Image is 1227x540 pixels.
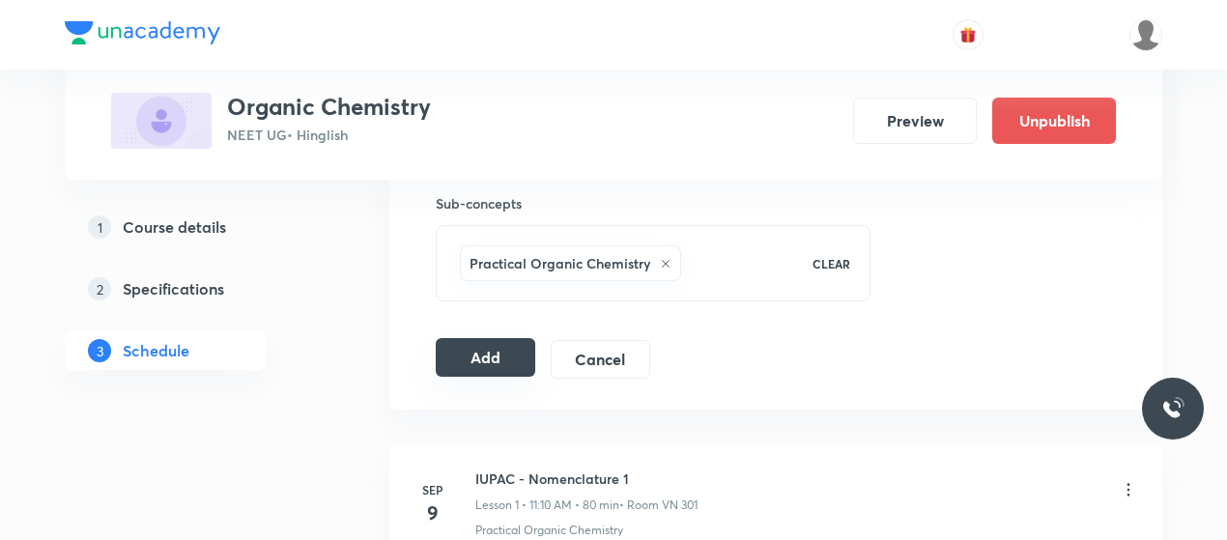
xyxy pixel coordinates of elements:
img: Company Logo [65,21,220,44]
a: Company Logo [65,21,220,49]
button: Preview [853,98,977,144]
button: Cancel [551,340,650,379]
h4: 9 [414,498,452,527]
p: 3 [88,339,111,362]
h5: Course details [123,215,226,239]
p: 1 [88,215,111,239]
button: Add [436,338,535,377]
p: NEET UG • Hinglish [227,125,431,145]
p: • Room VN 301 [619,497,698,514]
h6: IUPAC - Nomenclature 1 [475,469,698,489]
h3: Organic Chemistry [227,93,431,121]
p: Practical Organic Chemistry [475,522,623,539]
img: avatar [959,26,977,43]
p: Lesson 1 • 11:10 AM • 80 min [475,497,619,514]
p: CLEAR [813,255,850,272]
img: 65ABA97F-F986-42CF-AA3B-CBC2A96CFE1A_plus.png [111,93,212,149]
h5: Specifications [123,277,224,300]
h6: Sep [414,481,452,498]
h6: Practical Organic Chemistry [470,253,650,273]
button: Unpublish [992,98,1116,144]
a: 2Specifications [65,270,328,308]
p: 2 [88,277,111,300]
button: avatar [953,19,984,50]
h5: Schedule [123,339,189,362]
img: Dhirendra singh [1129,18,1162,51]
h6: Sub-concepts [436,193,870,213]
img: ttu [1161,397,1184,420]
a: 1Course details [65,208,328,246]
